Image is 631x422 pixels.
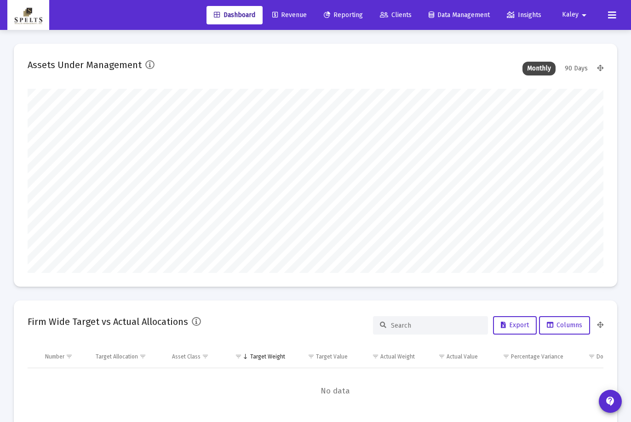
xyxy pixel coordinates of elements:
h2: Assets Under Management [28,58,142,72]
div: Monthly [522,62,556,75]
span: Show filter options for column 'Percentage Variance' [503,353,510,360]
td: Column Target Weight [224,346,291,368]
span: Show filter options for column 'Actual Weight' [372,353,379,360]
span: Columns [547,321,582,329]
td: Column Actual Value [421,346,484,368]
span: Show filter options for column 'Target Allocation' [139,353,146,360]
td: Column Percentage Variance [484,346,570,368]
span: Reporting [324,11,363,19]
a: Insights [499,6,549,24]
div: Actual Value [447,353,478,360]
span: Show filter options for column 'Number' [66,353,73,360]
div: Target Weight [250,353,285,360]
span: Data Management [429,11,490,19]
td: Column Target Value [292,346,354,368]
button: Export [493,316,537,335]
div: Actual Weight [380,353,415,360]
mat-icon: contact_support [605,396,616,407]
div: Data grid [28,346,603,414]
div: Target Value [316,353,348,360]
span: Dashboard [214,11,255,19]
div: Asset Class [172,353,201,360]
span: Kaley [562,11,579,19]
div: Percentage Variance [511,353,563,360]
td: Column Asset Class [166,346,225,368]
a: Data Management [421,6,497,24]
a: Reporting [316,6,370,24]
button: Columns [539,316,590,335]
span: Show filter options for column 'Asset Class' [202,353,209,360]
span: Show filter options for column 'Dollar Variance' [588,353,595,360]
div: 90 Days [560,62,592,75]
span: Clients [380,11,412,19]
td: Column Actual Weight [354,346,421,368]
td: Column Target Allocation [89,346,166,368]
a: Clients [373,6,419,24]
button: Kaley [551,6,601,24]
span: Revenue [272,11,307,19]
span: Export [501,321,529,329]
td: Column Number [39,346,89,368]
span: Insights [507,11,541,19]
div: Number [45,353,64,360]
h2: Firm Wide Target vs Actual Allocations [28,314,188,329]
input: Search [391,322,481,330]
mat-icon: arrow_drop_down [579,6,590,24]
img: Dashboard [14,6,42,24]
span: Show filter options for column 'Actual Value' [438,353,445,360]
div: Target Allocation [96,353,138,360]
span: Show filter options for column 'Target Weight' [235,353,242,360]
a: Dashboard [207,6,263,24]
span: Show filter options for column 'Target Value' [308,353,315,360]
a: Revenue [265,6,314,24]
